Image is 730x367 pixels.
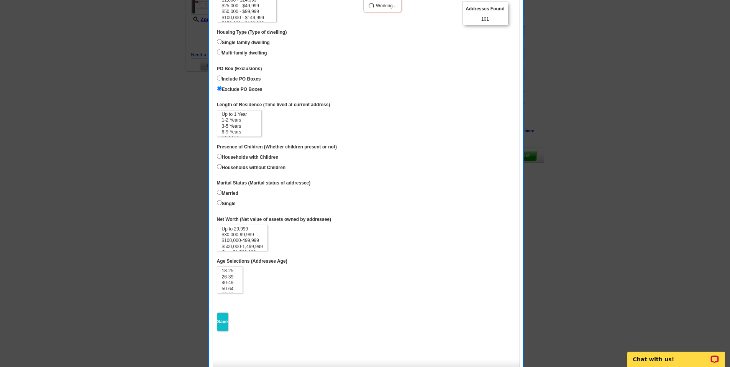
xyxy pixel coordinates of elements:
[221,232,264,238] option: $30,000-99,999
[217,258,287,265] label: Age Selections (Addressee Age)
[217,74,261,82] label: Include PO Boxes
[217,163,286,171] label: Households without Children
[217,66,262,72] label: PO Box (Exclusions)
[221,238,264,244] option: $100,000-499,999
[221,280,239,286] option: 40-49
[221,3,273,9] option: $25,000 - $49,999
[221,274,239,280] option: 26-39
[221,135,258,141] option: 10-14 Years
[217,49,222,54] input: Multi-family dwelling
[221,292,239,298] option: 65-69
[217,200,222,205] input: Single
[217,102,330,108] label: Length of Residence (Time lived at current address)
[217,154,222,159] input: Households with Children
[217,48,267,56] label: Multi-family dwelling
[481,16,489,23] span: 101
[217,29,287,36] label: Housing Type (Type of dwelling)
[221,250,264,255] option: Over $1,500,000
[221,21,273,26] option: $150,000 - $199,999
[217,216,331,223] label: Net Worth (Net value of assets owned by addressee)
[217,199,236,207] label: Single
[217,144,337,150] label: Presence of Children (Whether children present or not)
[217,86,222,91] input: Exclude PO Boxes
[217,313,228,331] input: Save
[221,117,258,123] option: 1-2 Years
[217,76,222,81] input: Include PO Boxes
[221,226,264,232] option: Up to 29,999
[217,164,222,169] input: Households without Children
[217,38,270,46] label: Single family dwelling
[221,15,273,21] option: $100,000 - $149,999
[217,39,222,44] input: Single family dwelling
[622,343,730,367] iframe: LiveChat chat widget
[221,268,239,274] option: 18-25
[221,112,258,117] option: Up to 1 Year
[463,4,507,14] span: Addresses Found
[217,152,279,161] label: Households with Children
[221,286,239,292] option: 50-64
[221,123,258,129] option: 3-5 Years
[217,180,311,186] label: Marital Status (Marital status of addressee)
[368,3,374,9] img: loading...
[217,190,222,195] input: Married
[217,84,262,93] label: Exclude PO Boxes
[217,188,238,197] label: Married
[221,9,273,15] option: $50,000 - $99,999
[221,244,264,250] option: $500,000-1,499,999
[221,129,258,135] option: 6-9 Years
